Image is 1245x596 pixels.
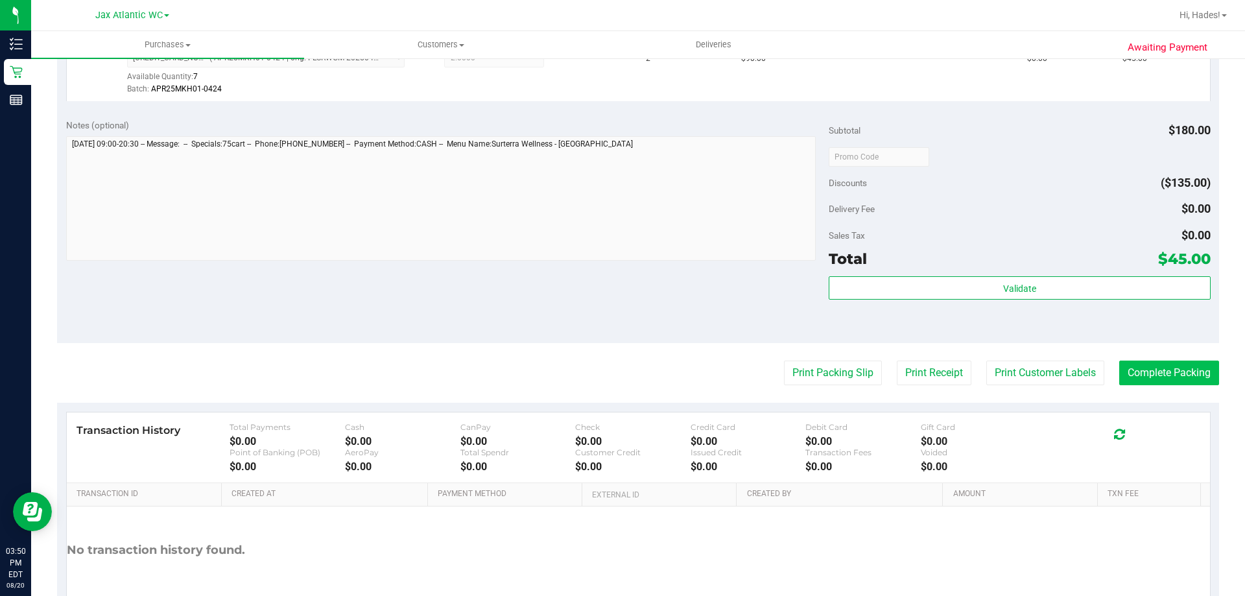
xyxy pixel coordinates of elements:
[230,460,345,473] div: $0.00
[1158,250,1211,268] span: $45.00
[67,507,245,594] div: No transaction history found.
[805,460,921,473] div: $0.00
[66,120,129,130] span: Notes (optional)
[31,39,304,51] span: Purchases
[13,492,52,531] iframe: Resource center
[460,422,576,432] div: CanPay
[805,422,921,432] div: Debit Card
[1181,228,1211,242] span: $0.00
[575,447,691,457] div: Customer Credit
[921,435,1036,447] div: $0.00
[1161,176,1211,189] span: ($135.00)
[10,93,23,106] inline-svg: Reports
[345,447,460,457] div: AeroPay
[438,489,577,499] a: Payment Method
[747,489,938,499] a: Created By
[921,447,1036,457] div: Voided
[6,545,25,580] p: 03:50 PM EDT
[784,361,882,385] button: Print Packing Slip
[230,435,345,447] div: $0.00
[231,489,422,499] a: Created At
[460,447,576,457] div: Total Spendr
[460,435,576,447] div: $0.00
[577,31,850,58] a: Deliveries
[575,422,691,432] div: Check
[829,250,867,268] span: Total
[345,422,460,432] div: Cash
[829,147,929,167] input: Promo Code
[1108,489,1195,499] a: Txn Fee
[127,84,149,93] span: Batch:
[304,31,577,58] a: Customers
[986,361,1104,385] button: Print Customer Labels
[582,483,736,507] th: External ID
[10,38,23,51] inline-svg: Inventory
[805,435,921,447] div: $0.00
[77,489,217,499] a: Transaction ID
[691,460,806,473] div: $0.00
[921,460,1036,473] div: $0.00
[193,72,198,81] span: 7
[691,422,806,432] div: Credit Card
[953,489,1093,499] a: Amount
[575,435,691,447] div: $0.00
[305,39,576,51] span: Customers
[805,447,921,457] div: Transaction Fees
[829,230,865,241] span: Sales Tax
[921,422,1036,432] div: Gift Card
[460,460,576,473] div: $0.00
[691,447,806,457] div: Issued Credit
[829,125,860,136] span: Subtotal
[31,31,304,58] a: Purchases
[1181,202,1211,215] span: $0.00
[897,361,971,385] button: Print Receipt
[1119,361,1219,385] button: Complete Packing
[127,67,419,93] div: Available Quantity:
[151,84,222,93] span: APR25MKH01-0424
[678,39,749,51] span: Deliveries
[95,10,163,21] span: Jax Atlantic WC
[829,204,875,214] span: Delivery Fee
[575,460,691,473] div: $0.00
[829,276,1210,300] button: Validate
[1003,283,1036,294] span: Validate
[345,435,460,447] div: $0.00
[1168,123,1211,137] span: $180.00
[6,580,25,590] p: 08/20
[1128,40,1207,55] span: Awaiting Payment
[829,171,867,195] span: Discounts
[230,422,345,432] div: Total Payments
[691,435,806,447] div: $0.00
[1180,10,1220,20] span: Hi, Hades!
[230,447,345,457] div: Point of Banking (POB)
[345,460,460,473] div: $0.00
[10,66,23,78] inline-svg: Retail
